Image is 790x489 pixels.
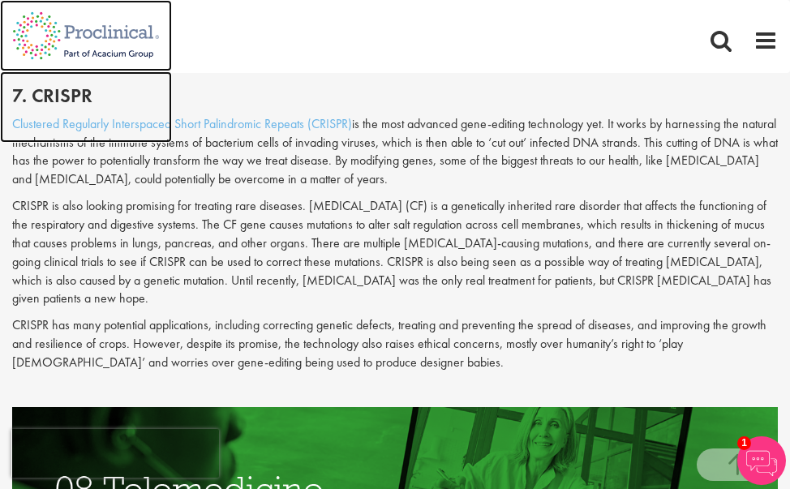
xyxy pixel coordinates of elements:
iframe: reCAPTCHA [11,429,219,478]
p: is the most advanced gene-editing technology yet. It works by harnessing the natural mechanisms o... [12,115,778,189]
a: Clustered Regularly Interspaced Short Palindromic Repeats (CRISPR) [12,115,352,132]
p: CRISPR is also looking promising for treating rare diseases. [MEDICAL_DATA] (CF) is a genetically... [12,197,778,308]
span: 1 [737,436,751,450]
img: Chatbot [737,436,786,485]
h2: 7. CRISPR [12,85,778,106]
p: CRISPR has many potential applications, including correcting genetic defects, treating and preven... [12,316,778,372]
